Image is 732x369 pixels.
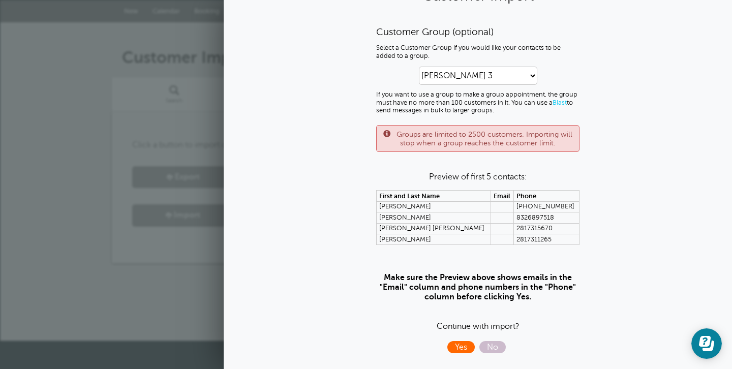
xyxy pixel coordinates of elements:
[514,234,579,245] td: 2817311265
[377,223,491,234] td: [PERSON_NAME] [PERSON_NAME]
[514,201,579,212] td: [PHONE_NUMBER]
[112,77,237,111] a: Search
[124,7,138,15] span: New
[377,191,491,201] th: First and Last Name
[175,172,200,182] span: Export
[380,273,576,301] strong: Make sure the Preview above shows emails in the "Email" column and phone numbers in the "Phone" c...
[376,172,579,182] p: Preview of first 5 contacts:
[479,341,506,353] span: No
[152,7,180,15] span: Calendar
[132,204,234,226] a: Import
[514,191,579,201] th: Phone
[174,210,200,220] span: Import
[377,234,491,245] td: [PERSON_NAME]
[132,166,234,188] a: Export
[396,130,572,147] span: Groups are limited to 2500 customers. Importing will stop when a group reaches the customer limit.
[514,212,579,223] td: 8326897518
[122,48,620,67] h1: Customer Import/Export
[194,7,220,15] span: Booking
[377,212,491,223] td: [PERSON_NAME]
[117,98,232,104] span: Search
[376,91,579,114] p: If you want to use a group to make a group appointment, the group must have no more than 100 cust...
[377,201,491,212] td: [PERSON_NAME]
[447,343,479,352] a: Yes
[479,343,508,352] a: No
[514,223,579,234] td: 2817315670
[376,253,579,353] p: Continue with import?
[112,279,620,290] p: Want a ?
[553,99,567,106] a: Blast
[376,26,579,38] h3: Customer Group (optional)
[691,328,722,359] iframe: Resource center
[376,44,579,60] p: Select a Customer Group if you would like your contacts to be added to a group.
[132,140,600,150] p: Click a button to import or export customers.
[447,341,475,353] span: Yes
[491,191,514,201] th: Email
